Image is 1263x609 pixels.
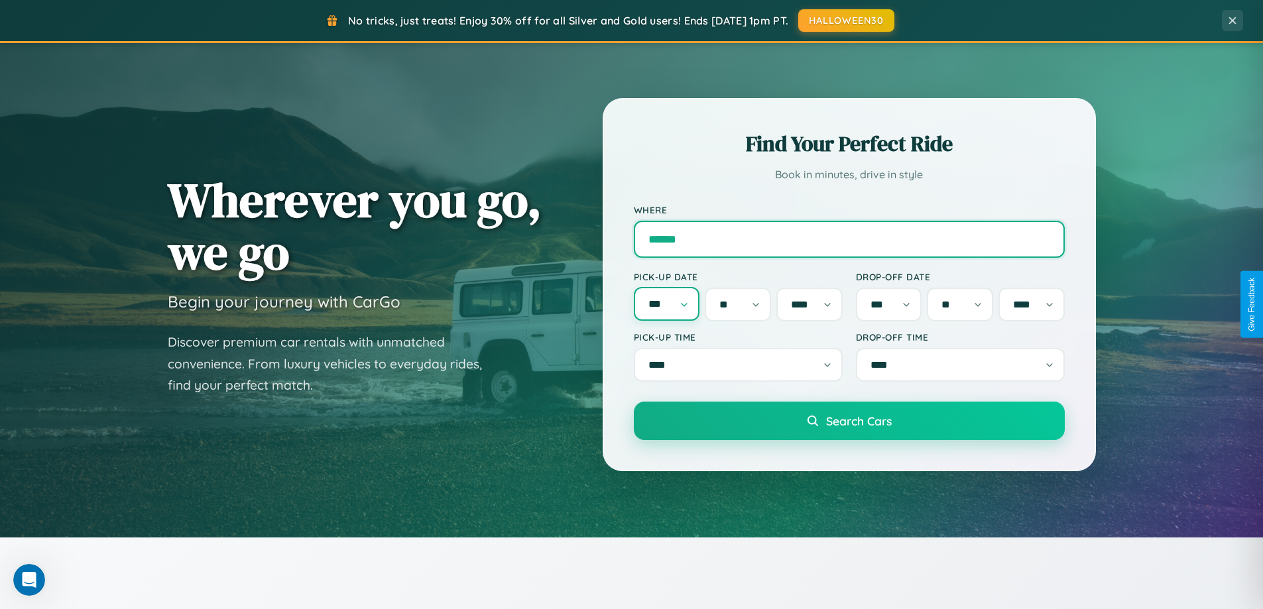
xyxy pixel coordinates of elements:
[634,129,1065,158] h2: Find Your Perfect Ride
[634,165,1065,184] p: Book in minutes, drive in style
[798,9,894,32] button: HALLOWEEN30
[856,331,1065,343] label: Drop-off Time
[13,564,45,596] iframe: Intercom live chat
[634,331,843,343] label: Pick-up Time
[168,174,542,278] h1: Wherever you go, we go
[826,414,892,428] span: Search Cars
[168,292,400,311] h3: Begin your journey with CarGo
[1247,278,1256,331] div: Give Feedback
[856,271,1065,282] label: Drop-off Date
[634,402,1065,440] button: Search Cars
[634,204,1065,215] label: Where
[168,331,499,396] p: Discover premium car rentals with unmatched convenience. From luxury vehicles to everyday rides, ...
[348,14,788,27] span: No tricks, just treats! Enjoy 30% off for all Silver and Gold users! Ends [DATE] 1pm PT.
[634,271,843,282] label: Pick-up Date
